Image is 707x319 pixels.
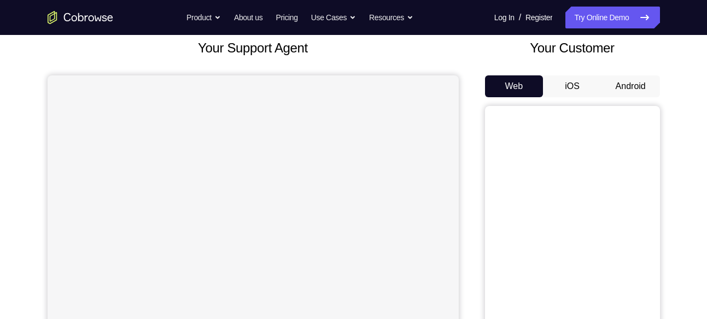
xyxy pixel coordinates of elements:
span: / [519,11,521,24]
a: Go to the home page [48,11,113,24]
button: Use Cases [311,7,356,28]
button: Resources [369,7,413,28]
a: Log In [494,7,515,28]
a: Try Online Demo [565,7,659,28]
a: Register [525,7,552,28]
a: Pricing [276,7,297,28]
button: Product [186,7,221,28]
button: iOS [543,75,601,97]
h2: Your Customer [485,38,660,58]
a: About us [234,7,262,28]
button: Web [485,75,544,97]
button: Android [601,75,660,97]
h2: Your Support Agent [48,38,459,58]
